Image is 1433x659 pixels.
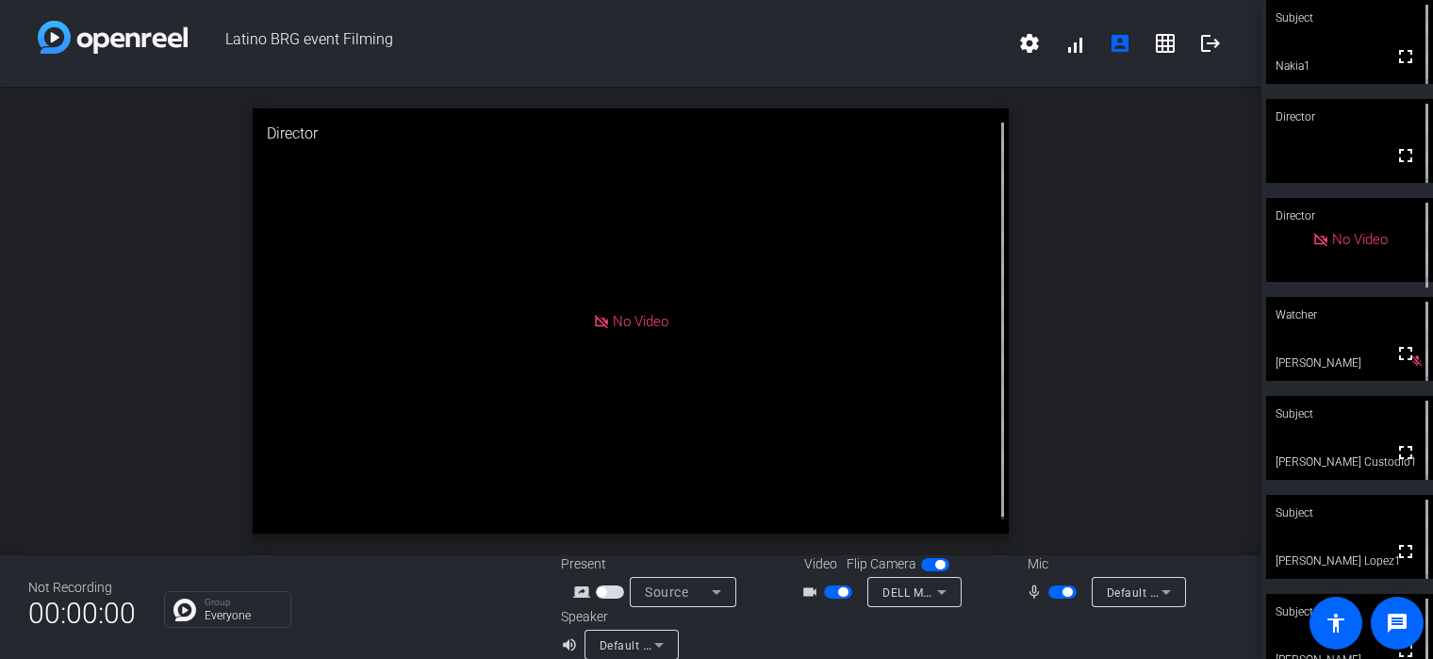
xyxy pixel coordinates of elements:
span: Source [645,585,688,600]
mat-icon: settings [1018,32,1041,55]
p: Everyone [205,610,281,621]
mat-icon: volume_up [561,634,584,656]
span: Default - DELL C2422HE (HD Audio Driver for Display Audio) [600,637,931,652]
p: Group [205,598,281,607]
div: Director [1266,198,1433,234]
div: Subject [1266,594,1433,630]
mat-icon: screen_share_outline [573,581,596,603]
div: Not Recording [28,578,136,598]
span: No Video [1332,231,1388,248]
div: Mic [1009,554,1197,574]
mat-icon: fullscreen [1394,144,1417,167]
mat-icon: fullscreen [1394,441,1417,464]
mat-icon: videocam_outline [801,581,824,603]
div: Watcher [1266,297,1433,333]
mat-icon: mic_none [1026,581,1048,603]
mat-icon: grid_on [1154,32,1177,55]
div: Subject [1266,396,1433,432]
mat-icon: accessibility [1325,612,1347,634]
div: Director [1266,99,1433,135]
span: 00:00:00 [28,590,136,636]
mat-icon: fullscreen [1394,45,1417,68]
span: DELL Monitor RGB Webcam (413c:c00c) [882,585,1102,600]
img: Chat Icon [173,599,196,621]
mat-icon: account_box [1109,32,1131,55]
mat-icon: message [1386,612,1408,634]
img: white-gradient.svg [38,21,188,54]
div: Director [253,108,1010,159]
mat-icon: logout [1199,32,1222,55]
mat-icon: fullscreen [1394,342,1417,365]
button: signal_cellular_alt [1052,21,1097,66]
div: Speaker [561,607,674,627]
mat-icon: fullscreen [1394,540,1417,563]
div: Subject [1266,495,1433,531]
span: Flip Camera [847,554,916,574]
span: Video [804,554,837,574]
span: Latino BRG event Filming [188,21,1007,66]
div: Present [561,554,749,574]
span: No Video [613,312,668,329]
